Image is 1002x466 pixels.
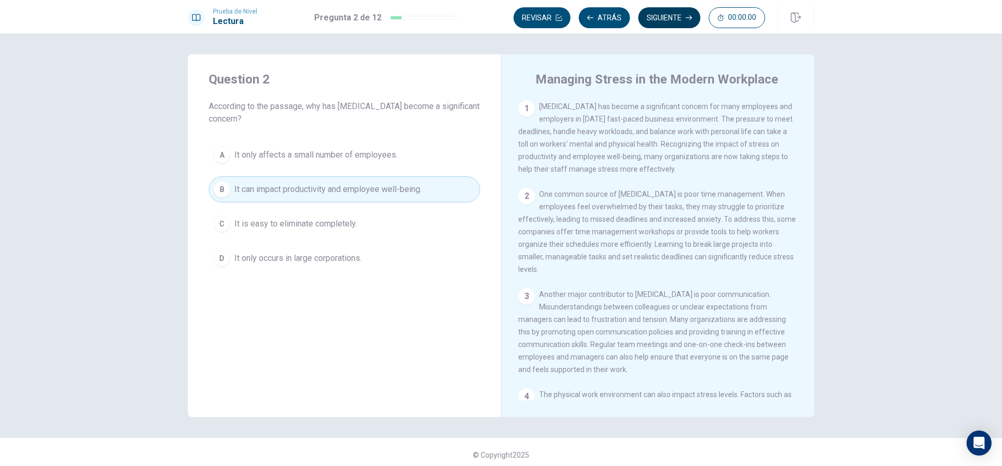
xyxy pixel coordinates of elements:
button: CIt is easy to eliminate completely. [209,211,480,237]
button: Atrás [579,7,630,28]
button: BIt can impact productivity and employee well-being. [209,176,480,202]
div: C [213,216,230,232]
h1: Pregunta 2 de 12 [314,11,381,24]
h4: Question 2 [209,71,480,88]
span: It only affects a small number of employees. [234,149,398,161]
span: The physical work environment can also impact stress levels. Factors such as noise, poor lighting... [518,390,792,461]
h1: Lectura [213,15,257,28]
div: 3 [518,288,535,305]
button: 00:00:00 [709,7,765,28]
div: Open Intercom Messenger [967,431,992,456]
div: 2 [518,188,535,205]
span: Another major contributor to [MEDICAL_DATA] is poor communication. Misunderstandings between coll... [518,290,789,374]
h4: Managing Stress in the Modern Workplace [535,71,778,88]
div: 4 [518,388,535,405]
button: Revisar [514,7,570,28]
button: Siguiente [638,7,700,28]
span: Prueba de Nivel [213,8,257,15]
span: [MEDICAL_DATA] has become a significant concern for many employees and employers in [DATE] fast-p... [518,102,793,173]
span: According to the passage, why has [MEDICAL_DATA] become a significant concern? [209,100,480,125]
div: B [213,181,230,198]
div: A [213,147,230,163]
span: One common source of [MEDICAL_DATA] is poor time management. When employees feel overwhelmed by t... [518,190,796,273]
span: It is easy to eliminate completely. [234,218,357,230]
div: 1 [518,100,535,117]
button: DIt only occurs in large corporations. [209,245,480,271]
span: It can impact productivity and employee well-being. [234,183,422,196]
span: © Copyright 2025 [473,451,529,459]
button: AIt only affects a small number of employees. [209,142,480,168]
span: 00:00:00 [728,14,756,22]
div: D [213,250,230,267]
span: It only occurs in large corporations. [234,252,362,265]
